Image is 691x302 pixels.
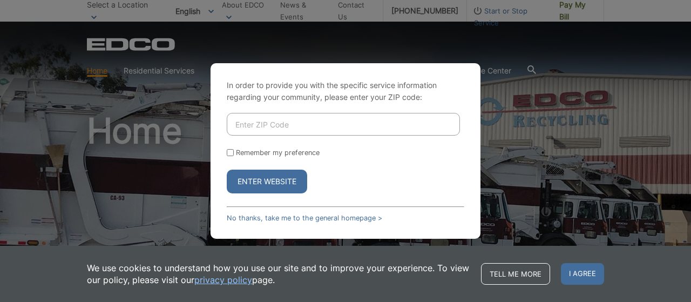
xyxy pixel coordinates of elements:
button: Enter Website [227,170,307,193]
input: Enter ZIP Code [227,113,460,136]
p: We use cookies to understand how you use our site and to improve your experience. To view our pol... [87,262,470,286]
a: Tell me more [481,263,550,285]
a: privacy policy [194,274,252,286]
label: Remember my preference [236,149,320,157]
span: I agree [561,263,604,285]
p: In order to provide you with the specific service information regarding your community, please en... [227,79,464,103]
a: No thanks, take me to the general homepage > [227,214,382,222]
